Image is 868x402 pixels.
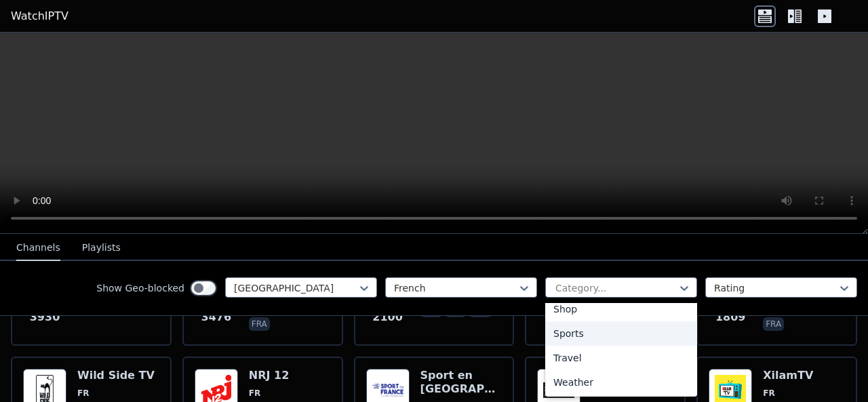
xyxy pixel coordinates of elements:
span: 2100 [372,309,403,325]
span: FR [249,388,260,399]
h6: NRJ 12 [249,369,309,382]
div: Weather [545,370,697,395]
div: Shop [545,297,697,321]
a: WatchIPTV [11,8,68,24]
p: fra [249,317,270,331]
div: Travel [545,346,697,370]
h6: Wild Side TV [77,369,155,382]
span: 1809 [715,309,746,325]
button: Playlists [82,235,121,261]
span: 3930 [30,309,60,325]
p: fra [763,317,784,331]
button: Channels [16,235,60,261]
span: FR [77,388,89,399]
div: Sports [545,321,697,346]
h6: XilamTV [763,369,826,382]
label: Show Geo-blocked [96,281,184,295]
span: 3476 [201,309,232,325]
span: FR [763,388,774,399]
span: 1875 [544,309,574,325]
h6: Sport en [GEOGRAPHIC_DATA] [420,369,502,396]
